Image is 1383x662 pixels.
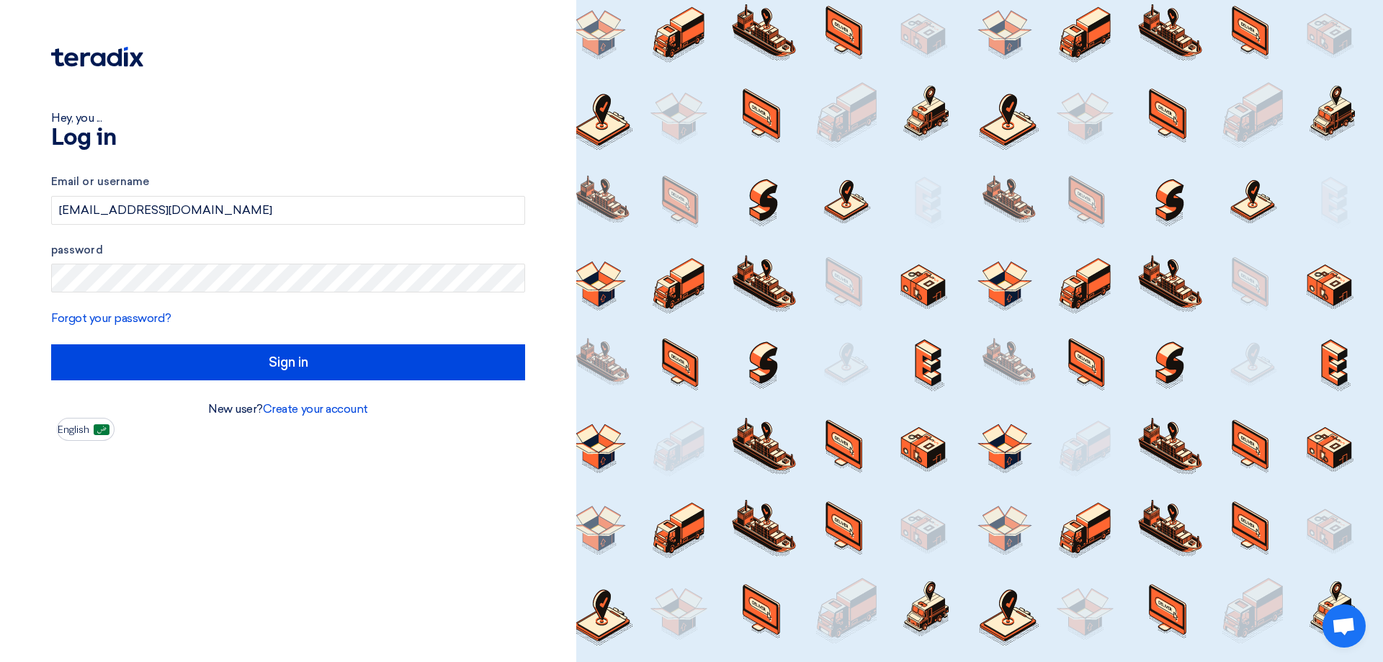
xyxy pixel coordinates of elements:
font: New user? [208,402,263,416]
a: Forgot your password? [51,311,171,325]
input: Sign in [51,344,525,380]
font: Log in [51,127,116,150]
input: Enter your business email or username [51,196,525,225]
img: Teradix logo [51,47,143,67]
img: ar-AR.png [94,424,109,435]
font: Hey, you ... [51,111,102,125]
font: English [58,424,89,436]
a: Create your account [263,402,368,416]
font: password [51,243,103,256]
button: English [57,418,115,441]
div: Open chat [1322,604,1366,648]
font: Email or username [51,175,149,188]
